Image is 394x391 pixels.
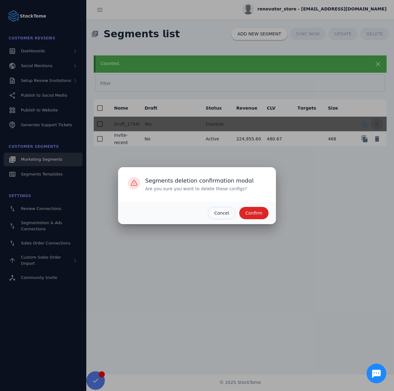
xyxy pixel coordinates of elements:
[208,207,236,219] button: Cancel
[245,211,262,215] span: Confirm
[214,211,229,215] span: Cancel
[145,186,247,192] div: Are you sure you want to delete these configs?
[145,177,253,184] div: Segments deletion confirmation modal
[239,207,269,219] button: Confirm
